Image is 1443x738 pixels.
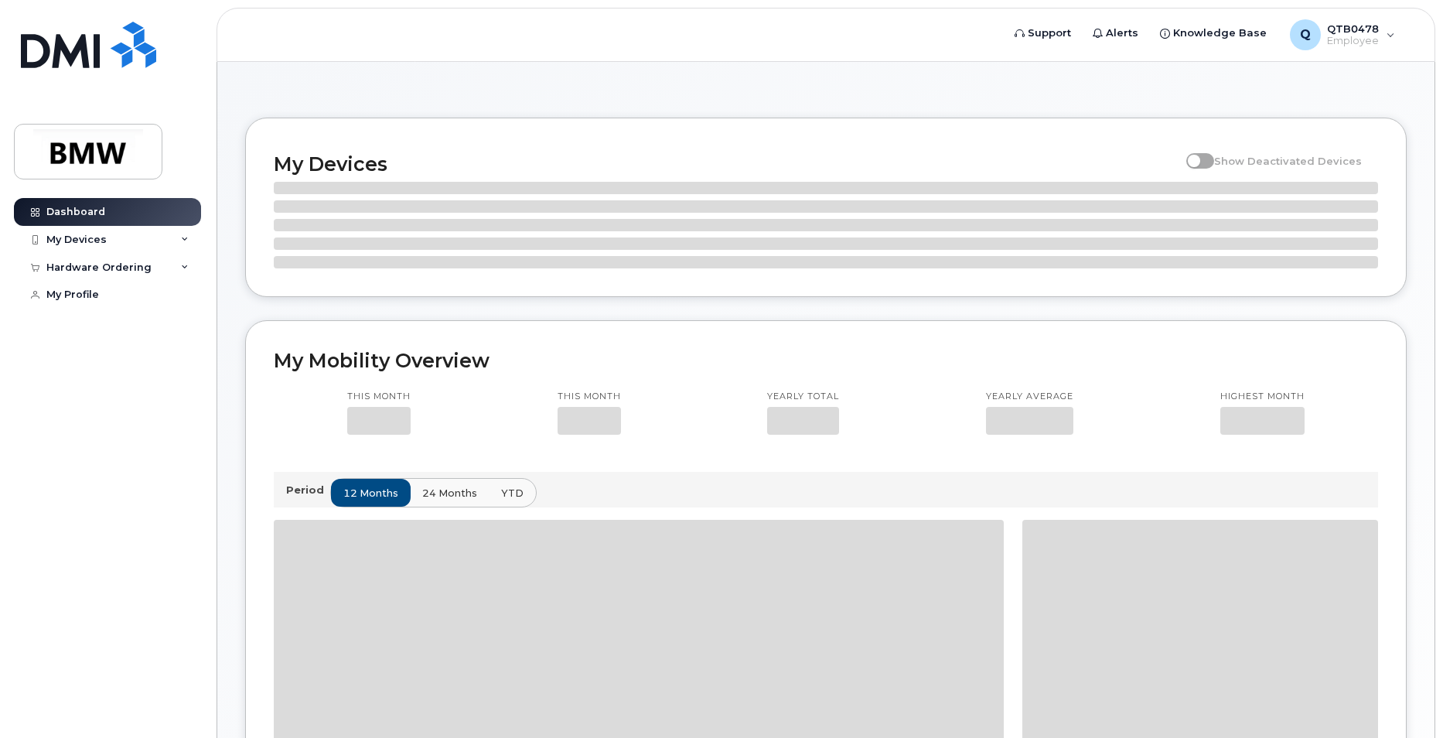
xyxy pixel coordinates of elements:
[1186,146,1199,159] input: Show Deactivated Devices
[986,391,1073,403] p: Yearly average
[347,391,411,403] p: This month
[422,486,477,501] span: 24 months
[274,349,1378,372] h2: My Mobility Overview
[274,152,1179,176] h2: My Devices
[1220,391,1305,403] p: Highest month
[767,391,839,403] p: Yearly total
[1214,155,1362,167] span: Show Deactivated Devices
[558,391,621,403] p: This month
[501,486,524,501] span: YTD
[286,483,330,497] p: Period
